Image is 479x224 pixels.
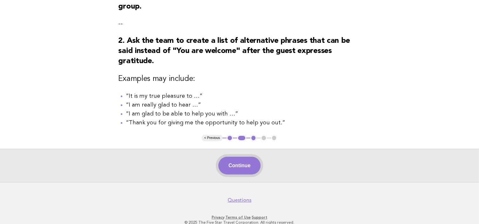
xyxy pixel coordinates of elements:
[119,74,361,84] h3: Examples may include:
[126,92,361,101] li: “It is my true pleasure to …”
[212,215,224,220] a: Privacy
[250,135,257,141] button: 3
[119,37,350,65] strong: 2. Ask the team to create a list of alternative phrases that can be said instead of "You are welc...
[202,135,222,141] button: < Previous
[218,157,261,175] button: Continue
[225,215,251,220] a: Terms of Use
[119,19,361,28] p: --
[126,101,361,109] li: “I am really glad to hear …”
[237,135,246,141] button: 2
[45,215,434,220] p: · ·
[126,109,361,118] li: “I am glad to be able to help you with …”
[228,197,251,203] a: Questions
[227,135,233,141] button: 1
[252,215,267,220] a: Support
[126,118,361,127] li: “Thank you for giving me the opportunity to help you out.”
